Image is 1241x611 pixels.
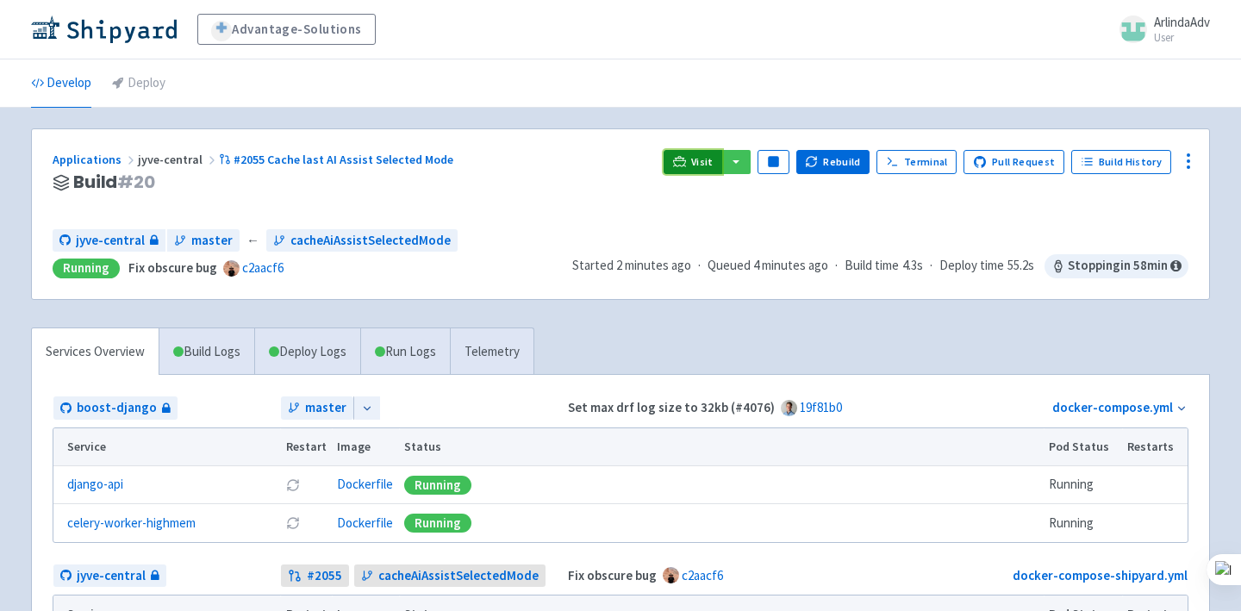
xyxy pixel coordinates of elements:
[1013,567,1188,583] a: docker-compose-shipyard.yml
[219,152,456,167] a: #2055 Cache last AI Assist Selected Mode
[572,254,1188,278] div: · · ·
[73,172,155,192] span: Build
[337,476,393,492] a: Dockerfile
[307,566,342,586] strong: # 2055
[354,564,546,588] a: cacheAiAssistSelectedMode
[53,564,166,588] a: jyve-central
[337,514,393,531] a: Dockerfile
[939,256,1004,276] span: Deploy time
[1071,150,1171,174] a: Build History
[1044,428,1122,466] th: Pod Status
[800,399,842,415] a: 19f81b0
[281,564,349,588] a: #2055
[31,16,177,43] img: Shipyard logo
[76,231,145,251] span: jyve-central
[378,566,539,586] span: cacheAiAssistSelectedMode
[67,475,123,495] a: django-api
[32,328,159,376] a: Services Overview
[1122,428,1188,466] th: Restarts
[963,150,1064,174] a: Pull Request
[77,398,157,418] span: boost-django
[332,428,399,466] th: Image
[845,256,899,276] span: Build time
[1154,32,1210,43] small: User
[796,150,870,174] button: Rebuild
[138,152,219,167] span: jyve-central
[286,478,300,492] button: Restart pod
[290,231,451,251] span: cacheAiAssistSelectedMode
[404,514,471,533] div: Running
[246,231,259,251] span: ←
[753,257,828,273] time: 4 minutes ago
[53,396,178,420] a: boost-django
[708,257,828,273] span: Queued
[1109,16,1210,43] a: ArlindaAdv User
[77,566,146,586] span: jyve-central
[167,229,240,253] a: master
[1052,399,1173,415] a: docker-compose.yml
[117,170,155,194] span: # 20
[242,259,284,276] a: c2aacf6
[112,59,165,108] a: Deploy
[305,398,346,418] span: master
[197,14,376,45] a: Advantage-Solutions
[159,328,254,376] a: Build Logs
[568,399,775,415] strong: Set max drf log size to 32kb (#4076)
[254,328,360,376] a: Deploy Logs
[876,150,957,174] a: Terminal
[1045,254,1188,278] span: Stopping in 58 min
[1044,504,1122,542] td: Running
[399,428,1044,466] th: Status
[902,256,923,276] span: 4.3s
[31,59,91,108] a: Develop
[664,150,722,174] a: Visit
[1007,256,1034,276] span: 55.2s
[281,396,353,420] a: master
[280,428,332,466] th: Restart
[67,514,196,533] a: celery-worker-highmem
[53,229,165,253] a: jyve-central
[1154,14,1210,30] span: ArlindaAdv
[616,257,691,273] time: 2 minutes ago
[53,428,280,466] th: Service
[128,259,217,276] strong: Fix obscure bug
[758,150,789,174] button: Pause
[404,476,471,495] div: Running
[691,155,714,169] span: Visit
[360,328,450,376] a: Run Logs
[568,567,657,583] strong: Fix obscure bug
[682,567,723,583] a: c2aacf6
[286,516,300,530] button: Restart pod
[53,152,138,167] a: Applications
[53,259,120,278] div: Running
[450,328,533,376] a: Telemetry
[1044,466,1122,504] td: Running
[572,257,691,273] span: Started
[266,229,458,253] a: cacheAiAssistSelectedMode
[191,231,233,251] span: master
